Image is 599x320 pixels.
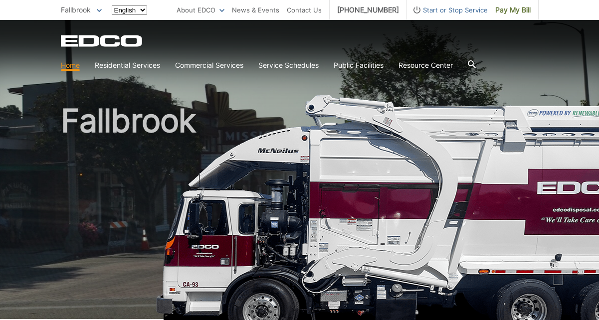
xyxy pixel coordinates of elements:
[258,60,319,71] a: Service Schedules
[112,5,147,15] select: Select a language
[232,4,279,15] a: News & Events
[334,60,384,71] a: Public Facilities
[287,4,322,15] a: Contact Us
[95,60,160,71] a: Residential Services
[399,60,453,71] a: Resource Center
[175,60,243,71] a: Commercial Services
[495,4,531,15] span: Pay My Bill
[61,35,144,47] a: EDCD logo. Return to the homepage.
[61,5,91,14] span: Fallbrook
[177,4,224,15] a: About EDCO
[61,60,80,71] a: Home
